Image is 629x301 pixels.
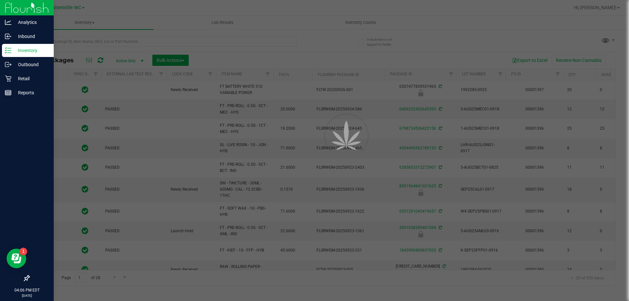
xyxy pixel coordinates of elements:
[11,32,51,40] p: Inbound
[5,75,11,82] inline-svg: Retail
[5,47,11,54] inline-svg: Inventory
[11,75,51,83] p: Retail
[5,89,11,96] inline-svg: Reports
[11,47,51,54] p: Inventory
[11,89,51,97] p: Reports
[19,248,27,255] iframe: Resource center unread badge
[5,61,11,68] inline-svg: Outbound
[5,19,11,26] inline-svg: Analytics
[11,18,51,26] p: Analytics
[11,61,51,68] p: Outbound
[7,249,26,268] iframe: Resource center
[5,33,11,40] inline-svg: Inbound
[3,293,51,298] p: [DATE]
[3,287,51,293] p: 04:06 PM EDT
